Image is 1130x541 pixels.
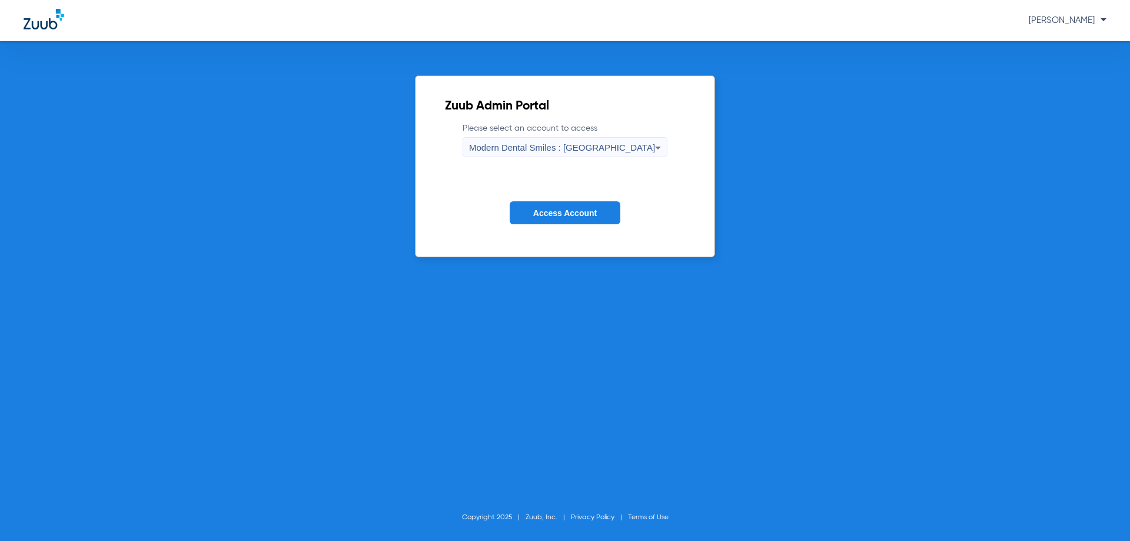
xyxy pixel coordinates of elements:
button: Access Account [510,201,620,224]
label: Please select an account to access [463,122,667,157]
li: Copyright 2025 [462,512,526,523]
span: [PERSON_NAME] [1029,16,1106,25]
span: Modern Dental Smiles : [GEOGRAPHIC_DATA] [469,142,655,152]
img: Zuub Logo [24,9,64,29]
h2: Zuub Admin Portal [445,101,685,112]
span: Access Account [533,208,597,218]
li: Zuub, Inc. [526,512,571,523]
a: Privacy Policy [571,514,614,521]
a: Terms of Use [628,514,669,521]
